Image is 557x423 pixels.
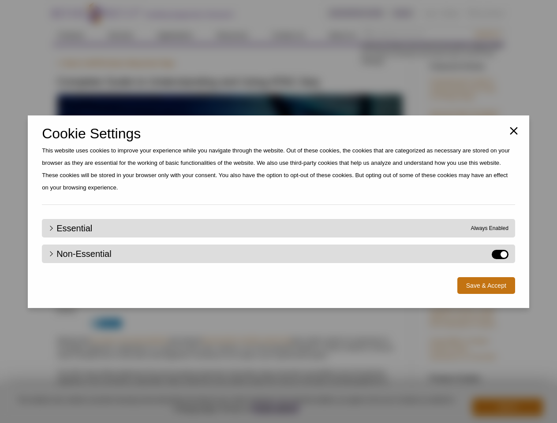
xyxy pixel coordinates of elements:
p: This website uses cookies to improve your experience while you navigate through the website. Out ... [42,145,515,194]
a: Non-Essential [49,250,112,258]
button: Save & Accept [457,277,515,294]
span: Always Enabled [471,224,508,232]
h2: Cookie Settings [42,130,515,137]
a: Essential [49,224,92,232]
